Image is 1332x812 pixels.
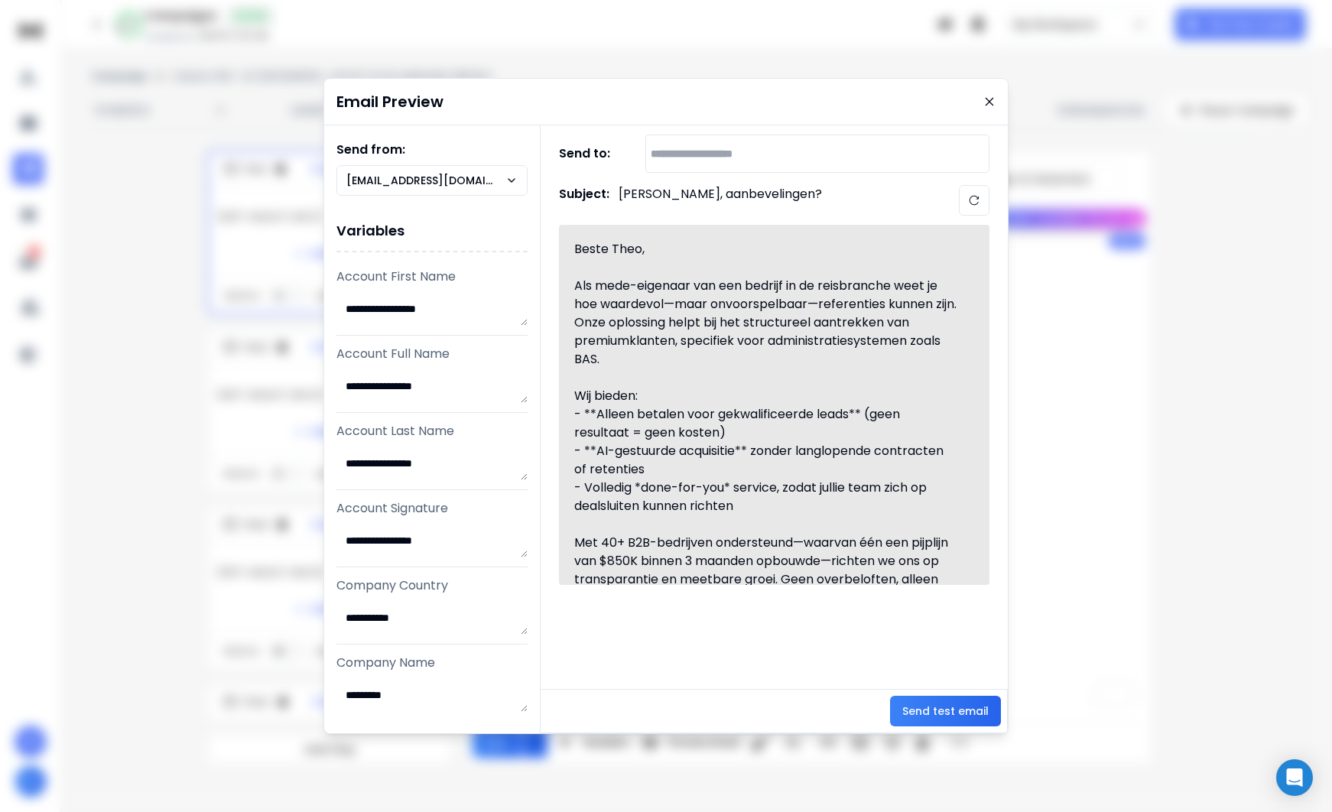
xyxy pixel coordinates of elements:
p: Account Full Name [336,345,528,363]
div: Beste Theo, Als mede-eigenaar van een bedrijf in de reisbranche weet je hoe waardevol—maar onvoor... [574,240,957,772]
button: Send test email [890,696,1001,726]
h1: Send from: [336,141,528,159]
h1: Variables [336,211,528,252]
p: Company Name [336,654,528,672]
p: Account Signature [336,499,528,518]
p: [PERSON_NAME], aanbevelingen? [619,185,822,216]
h1: Subject: [559,185,609,216]
p: Account First Name [336,268,528,286]
p: Company Country [336,577,528,595]
h1: Email Preview [336,91,443,112]
p: [EMAIL_ADDRESS][DOMAIN_NAME] [346,173,505,188]
div: Open Intercom Messenger [1276,759,1313,796]
p: Account Last Name [336,422,528,440]
h1: Send to: [559,145,620,163]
